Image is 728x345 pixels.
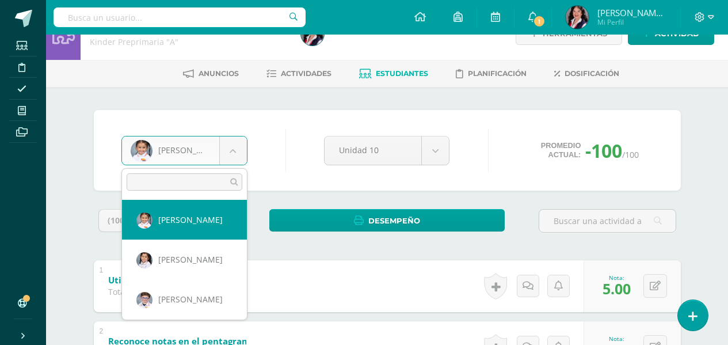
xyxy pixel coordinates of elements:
span: [PERSON_NAME] [158,294,223,305]
span: [PERSON_NAME] [158,214,223,225]
img: 70c37996f1cf63c7fdb1f20794569f8a.png [136,292,153,308]
span: [PERSON_NAME] [158,254,223,265]
img: f337d9e3b577049763852c1a96c0a446.png [136,252,153,268]
img: b644207550aee3bb0d5f14d55013218e.png [136,213,153,229]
